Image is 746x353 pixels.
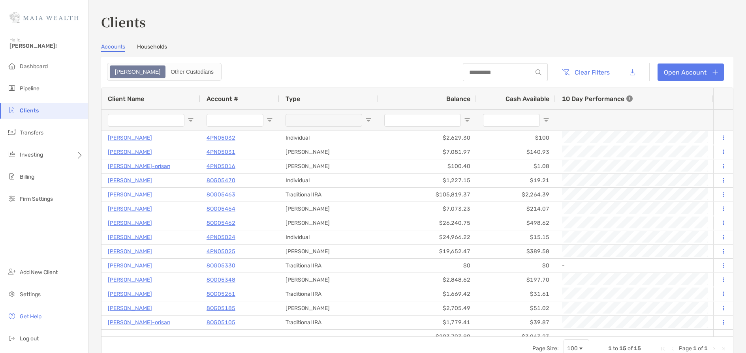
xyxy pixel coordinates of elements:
div: Last Page [720,346,727,352]
span: Balance [446,95,470,103]
p: 8OG05464 [207,204,235,214]
div: $0 [477,259,556,273]
a: 4PN05032 [207,133,235,143]
span: of [698,345,703,352]
div: $214.07 [477,202,556,216]
a: [PERSON_NAME] [108,303,152,313]
a: Open Account [658,64,724,81]
div: $1,669.42 [378,287,477,301]
img: pipeline icon [7,83,17,93]
img: clients icon [7,105,17,115]
a: [PERSON_NAME]-orisan [108,318,170,327]
span: Clients [20,107,39,114]
a: Accounts [101,43,125,52]
div: $1,779.41 [378,316,477,329]
div: [PERSON_NAME] [279,273,378,287]
a: [PERSON_NAME] [108,190,152,200]
a: [PERSON_NAME] [108,133,152,143]
div: Traditional IRA [279,259,378,273]
div: $498.62 [477,216,556,230]
h3: Clients [101,13,733,31]
p: [PERSON_NAME] [108,261,152,271]
button: Open Filter Menu [464,117,470,123]
div: $105,819.37 [378,188,477,202]
p: [PERSON_NAME] [108,275,152,285]
button: Open Filter Menu [365,117,372,123]
div: $2,705.49 [378,301,477,315]
a: 4PN05024 [207,232,235,242]
a: 8OG05105 [207,318,235,327]
a: [PERSON_NAME] [108,147,152,157]
input: Client Name Filter Input [108,114,184,127]
p: 4PN05031 [207,147,235,157]
div: Individual [279,131,378,145]
div: $26,240.75 [378,216,477,230]
span: Cash Available [505,95,549,103]
p: [PERSON_NAME] [108,289,152,299]
button: Open Filter Menu [543,117,549,123]
span: Settings [20,291,41,298]
div: Zoe [111,66,165,77]
span: Client Name [108,95,144,103]
div: $19.21 [477,174,556,187]
div: $2,264.39 [477,188,556,202]
span: [PERSON_NAME]! [9,43,83,49]
div: [PERSON_NAME] [279,216,378,230]
p: [PERSON_NAME] [108,218,152,228]
a: 4PN05016 [207,161,235,171]
span: Log out [20,335,39,342]
button: Clear Filters [556,64,616,81]
div: $389.58 [477,245,556,258]
div: $15.15 [477,230,556,244]
img: Zoe Logo [9,3,79,32]
div: $203,793.80 [378,330,477,344]
div: [PERSON_NAME] [279,159,378,173]
span: 15 [619,345,626,352]
div: [PERSON_NAME] [279,202,378,216]
p: [PERSON_NAME] [108,247,152,256]
div: [PERSON_NAME] [279,145,378,159]
span: Dashboard [20,63,48,70]
div: $140.93 [477,145,556,159]
a: Households [137,43,167,52]
p: 8OG05470 [207,176,235,185]
span: Investing [20,151,43,158]
div: $51.02 [477,301,556,315]
a: [PERSON_NAME]-orisan [108,161,170,171]
a: [PERSON_NAME] [108,232,152,242]
span: Get Help [20,313,41,320]
img: billing icon [7,172,17,181]
a: 8OG05330 [207,261,235,271]
span: 15 [634,345,641,352]
div: Traditional IRA [279,287,378,301]
img: settings icon [7,289,17,299]
a: 8OG05261 [207,289,235,299]
a: 8OG05348 [207,275,235,285]
img: logout icon [7,333,17,343]
img: add_new_client icon [7,267,17,276]
div: $2,848.62 [378,273,477,287]
a: [PERSON_NAME] [108,176,152,185]
div: Page Size: [532,345,559,352]
span: 1 [693,345,697,352]
div: segmented control [107,63,222,81]
div: Next Page [711,346,717,352]
input: Balance Filter Input [384,114,461,127]
div: $1.08 [477,159,556,173]
button: Open Filter Menu [188,117,194,123]
a: 8OG05463 [207,190,235,200]
div: First Page [660,346,666,352]
div: $100 [477,131,556,145]
div: $19,652.47 [378,245,477,258]
div: $1,227.15 [378,174,477,187]
span: Add New Client [20,269,58,276]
